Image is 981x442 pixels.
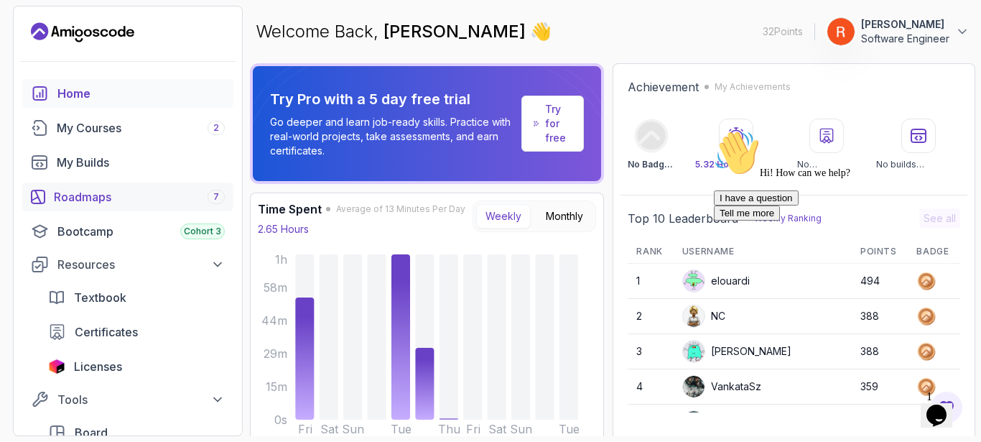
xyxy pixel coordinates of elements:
div: NC [682,305,725,328]
div: elouardi [682,270,750,293]
td: 5 [628,405,674,440]
span: Average of 13 Minutes Per Day [336,203,465,215]
h3: Time Spent [258,201,322,218]
div: My Builds [57,154,225,171]
tspan: 44m [261,313,287,328]
img: user profile image [827,18,855,45]
iframe: chat widget [921,385,967,428]
span: Certificates [75,323,138,341]
img: :wave: [6,6,52,52]
button: Tell me more [6,81,72,96]
tspan: Sun [510,422,532,436]
span: 5.32 Hours [695,159,750,170]
div: [PERSON_NAME] [682,340,791,363]
a: textbook [39,283,233,312]
p: Software Engineer [861,32,949,46]
tspan: 1h [275,252,287,267]
tspan: Sun [342,422,364,436]
p: My Achievements [715,81,791,93]
span: 2 [213,122,219,134]
tspan: 15m [266,379,287,394]
tspan: Sat [320,422,339,436]
div: Resources [57,256,225,273]
iframe: chat widget [708,124,967,377]
img: user profile image [683,411,705,433]
button: Monthly [536,204,592,229]
a: bootcamp [22,217,233,246]
a: roadmaps [22,183,233,211]
img: jetbrains icon [48,359,65,374]
td: 359 [852,369,908,405]
img: default monster avatar [683,341,705,362]
button: I have a question [6,66,90,81]
tspan: Thu [438,422,460,436]
th: Rank [628,240,674,264]
a: home [22,79,233,108]
td: 2 [628,299,674,334]
p: [PERSON_NAME] [861,17,949,32]
button: Tools [22,387,233,413]
tspan: 0s [274,413,287,427]
td: 1 [628,264,674,299]
td: 4 [628,369,674,405]
th: Username [674,240,852,264]
span: 👋 [530,20,552,43]
img: user profile image [683,376,705,397]
a: courses [22,114,233,142]
div: Home [57,85,225,102]
a: builds [22,148,233,177]
a: Try for free [545,102,572,145]
span: Textbook [74,289,126,306]
p: Try Pro with a 5 day free trial [270,89,516,109]
span: Licenses [74,358,122,375]
tspan: 58m [264,280,287,295]
a: licenses [39,352,233,381]
p: No Badge :( [628,159,675,170]
td: 331 [852,405,908,440]
tspan: Sat [488,422,507,436]
img: default monster avatar [683,270,705,292]
a: certificates [39,318,233,346]
h2: Top 10 Leaderboard [628,210,738,227]
a: Try for free [521,96,584,152]
div: Tools [57,391,225,408]
td: 3 [628,334,674,369]
div: My Courses [57,119,225,137]
button: user profile image[PERSON_NAME]Software Engineer [827,17,970,46]
div: Roadmaps [54,188,225,206]
span: [PERSON_NAME] [383,21,530,42]
p: Go deeper and learn job-ready skills. Practice with real-world projects, take assessments, and ea... [270,115,516,158]
div: VankataSz [682,375,761,398]
tspan: Fri [298,422,312,436]
button: Weekly [476,204,531,229]
a: Landing page [31,21,134,44]
p: Watched [695,159,777,170]
p: Welcome Back, [256,20,552,43]
div: mightypandac6ab1 [682,410,800,433]
img: user profile image [683,305,705,327]
p: 32 Points [763,24,803,39]
p: 2.65 Hours [258,222,309,236]
h2: Achievement [628,78,699,96]
span: Board [75,424,108,441]
span: Cohort 3 [184,226,221,237]
tspan: 29m [264,346,287,361]
span: 7 [213,191,219,203]
tspan: Fri [466,422,480,436]
div: Bootcamp [57,223,225,240]
span: Hi! How can we help? [6,43,142,54]
tspan: Tue [559,422,580,436]
tspan: Tue [391,422,412,436]
button: Resources [22,252,233,277]
div: 👋Hi! How can we help?I have a questionTell me more [6,6,264,96]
